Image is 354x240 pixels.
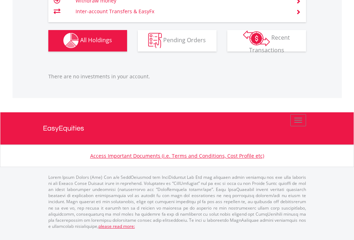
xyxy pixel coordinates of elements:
button: All Holdings [48,30,127,52]
a: EasyEquities [43,112,311,145]
img: holdings-wht.png [63,33,79,48]
span: All Holdings [80,36,112,44]
p: Lorem Ipsum Dolors (Ame) Con a/e SeddOeiusmod tem InciDiduntut Lab Etd mag aliquaen admin veniamq... [48,174,306,229]
img: pending_instructions-wht.png [148,33,162,48]
p: There are no investments in your account. [48,73,306,80]
span: Pending Orders [163,36,206,44]
button: Recent Transactions [227,30,306,52]
a: please read more: [98,223,135,229]
span: Recent Transactions [249,34,290,54]
a: Access Important Documents (i.e. Terms and Conditions, Cost Profile etc) [90,152,264,159]
img: transactions-zar-wht.png [243,30,270,46]
td: Inter-account Transfers & EasyFx [76,6,287,17]
button: Pending Orders [138,30,217,52]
